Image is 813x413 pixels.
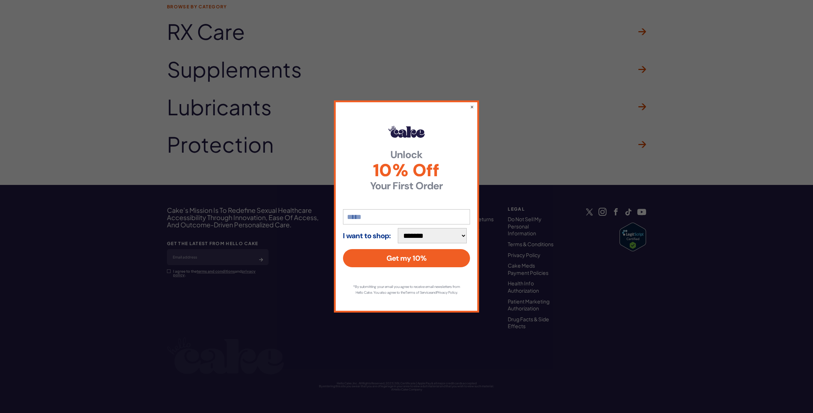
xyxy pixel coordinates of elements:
[470,103,474,110] button: ×
[343,150,470,160] strong: Unlock
[350,284,463,296] p: *By submitting your email you agree to receive email newsletters from Hello Cake. You also agree ...
[437,290,457,295] a: Privacy Policy
[405,290,431,295] a: Terms of Service
[343,249,470,267] button: Get my 10%
[343,181,470,191] strong: Your First Order
[388,126,425,137] img: Hello Cake
[343,162,470,179] span: 10% Off
[343,232,391,240] strong: I want to shop:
